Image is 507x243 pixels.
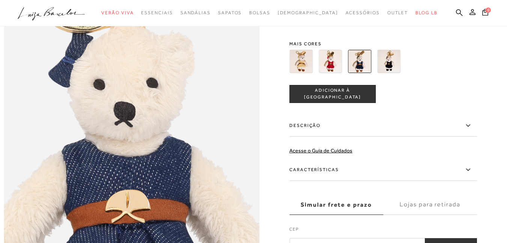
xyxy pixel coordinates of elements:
[480,8,490,18] button: 0
[387,10,408,15] span: Outlet
[101,6,134,20] a: categoryNavScreenReaderText
[415,6,437,20] a: BLOG LB
[218,6,242,20] a: categoryNavScreenReaderText
[319,50,342,73] img: CHAVEIRO URSO DE PELÚCIA VESTIDO EM TECIDO BLUSH
[249,6,270,20] a: categoryNavScreenReaderText
[289,50,313,73] img: CHAVEIRO URSO DE PELÚCIA VESTIDO EM TECIDO AMARELO
[415,10,437,15] span: BLOG LB
[346,6,380,20] a: categoryNavScreenReaderText
[289,42,477,46] span: Mais cores
[289,195,383,215] label: Simular frete e prazo
[278,10,338,15] span: [DEMOGRAPHIC_DATA]
[289,85,376,103] button: ADICIONAR À [GEOGRAPHIC_DATA]
[289,115,477,137] label: Descrição
[141,10,173,15] span: Essenciais
[289,226,477,236] label: CEP
[101,10,134,15] span: Verão Viva
[290,88,375,101] span: ADICIONAR À [GEOGRAPHIC_DATA]
[141,6,173,20] a: categoryNavScreenReaderText
[249,10,270,15] span: Bolsas
[278,6,338,20] a: noSubCategoriesText
[348,50,371,73] img: CHAVEIRO URSO DE PELÚCIA VESTIDO EM TECIDO JEANS
[383,195,477,215] label: Lojas para retirada
[181,10,211,15] span: Sandálias
[346,10,380,15] span: Acessórios
[289,159,477,181] label: Características
[218,10,242,15] span: Sapatos
[486,7,491,13] span: 0
[377,50,400,73] img: CHAVEIRO URSO DE PELÚCIA VESTIDO EM TECIDO PRETO
[181,6,211,20] a: categoryNavScreenReaderText
[387,6,408,20] a: categoryNavScreenReaderText
[289,148,352,154] a: Acesse o Guia de Cuidados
